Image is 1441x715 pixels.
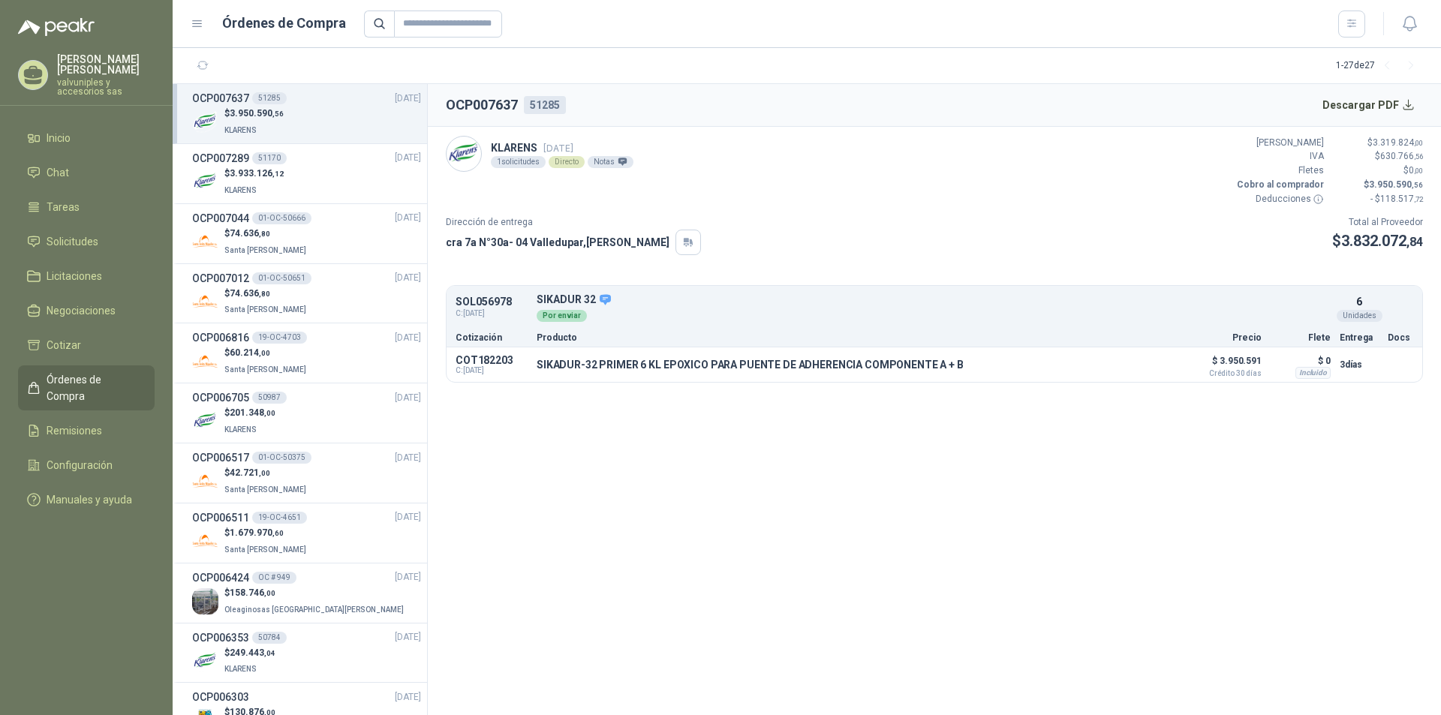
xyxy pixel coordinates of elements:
[272,529,284,537] span: ,60
[395,92,421,106] span: [DATE]
[47,422,102,439] span: Remisiones
[192,629,421,677] a: OCP00635350784[DATE] Company Logo$249.443,04KLARENS
[192,329,249,346] h3: OCP006816
[47,233,98,250] span: Solicitudes
[224,425,257,434] span: KLARENS
[224,406,275,420] p: $
[1356,293,1362,310] p: 6
[18,158,155,187] a: Chat
[224,665,257,673] span: KLARENS
[18,451,155,479] a: Configuración
[395,211,421,225] span: [DATE]
[259,349,270,357] span: ,00
[252,572,296,584] div: OC # 949
[192,588,218,614] img: Company Logo
[192,288,218,314] img: Company Logo
[192,389,249,406] h3: OCP006705
[192,150,421,197] a: OCP00728951170[DATE] Company Logo$3.933.126,12KLARENS
[224,605,404,614] span: Oleaginosas [GEOGRAPHIC_DATA][PERSON_NAME]
[524,96,566,114] div: 51285
[456,333,528,342] p: Cotización
[259,290,270,298] span: ,80
[491,140,633,156] p: KLARENS
[1333,164,1423,178] p: $
[192,468,218,494] img: Company Logo
[192,629,249,646] h3: OCP006353
[456,296,528,308] p: SOL056978
[192,150,249,167] h3: OCP007289
[1340,356,1379,374] p: 3 días
[395,451,421,465] span: [DATE]
[18,193,155,221] a: Tareas
[1187,352,1262,377] p: $ 3.950.591
[1414,139,1423,147] span: ,00
[446,234,669,251] p: cra 7a N°30a- 04 Valledupar , [PERSON_NAME]
[1234,178,1324,192] p: Cobro al comprador
[272,110,284,118] span: ,56
[47,302,116,319] span: Negociaciones
[1369,179,1423,190] span: 3.950.590
[1295,367,1331,379] div: Incluido
[395,510,421,524] span: [DATE]
[192,329,421,377] a: OCP00681619-OC-4703[DATE] Company Logo$60.214,00Santa [PERSON_NAME]
[264,409,275,417] span: ,00
[1373,137,1423,148] span: 3.319.824
[549,156,585,168] div: Directo
[491,156,546,168] div: 1 solicitudes
[446,95,518,116] h2: OCP007637
[1333,149,1423,164] p: $
[1414,167,1423,175] span: ,00
[395,151,421,165] span: [DATE]
[252,632,287,644] div: 50784
[192,569,249,586] h3: OCP006424
[1388,333,1413,342] p: Docs
[1332,215,1423,230] p: Total al Proveedor
[192,270,249,287] h3: OCP007012
[1234,192,1324,206] p: Deducciones
[1271,352,1331,370] p: $ 0
[224,365,306,374] span: Santa [PERSON_NAME]
[395,391,421,405] span: [DATE]
[192,509,249,526] h3: OCP006511
[1271,333,1331,342] p: Flete
[447,137,481,171] img: Company Logo
[1234,136,1324,150] p: [PERSON_NAME]
[230,407,275,418] span: 201.348
[224,545,306,554] span: Santa [PERSON_NAME]
[1406,235,1423,249] span: ,84
[252,332,307,344] div: 19-OC-4703
[230,527,284,538] span: 1.679.970
[446,215,701,230] p: Dirección de entrega
[252,392,287,404] div: 50987
[192,528,218,554] img: Company Logo
[1333,192,1423,206] p: - $
[456,308,528,320] span: C: [DATE]
[252,92,287,104] div: 51285
[1409,165,1423,176] span: 0
[1414,195,1423,203] span: ,72
[272,170,284,178] span: ,12
[1380,194,1423,204] span: 118.517
[47,457,113,473] span: Configuración
[18,331,155,359] a: Cotizar
[395,630,421,644] span: [DATE]
[47,268,102,284] span: Licitaciones
[395,690,421,704] span: [DATE]
[224,246,306,254] span: Santa [PERSON_NAME]
[47,164,69,181] span: Chat
[224,167,284,181] p: $
[18,124,155,152] a: Inicio
[252,452,311,464] div: 01-OC-50375
[264,589,275,597] span: ,00
[1337,310,1382,322] div: Unidades
[192,648,218,674] img: Company Logo
[222,13,346,34] h1: Órdenes de Compra
[192,109,218,135] img: Company Logo
[259,230,270,238] span: ,80
[230,647,275,658] span: 249.443
[264,649,275,657] span: ,04
[456,354,528,366] p: COT182203
[588,156,633,168] div: Notas
[230,168,284,179] span: 3.933.126
[1234,149,1324,164] p: IVA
